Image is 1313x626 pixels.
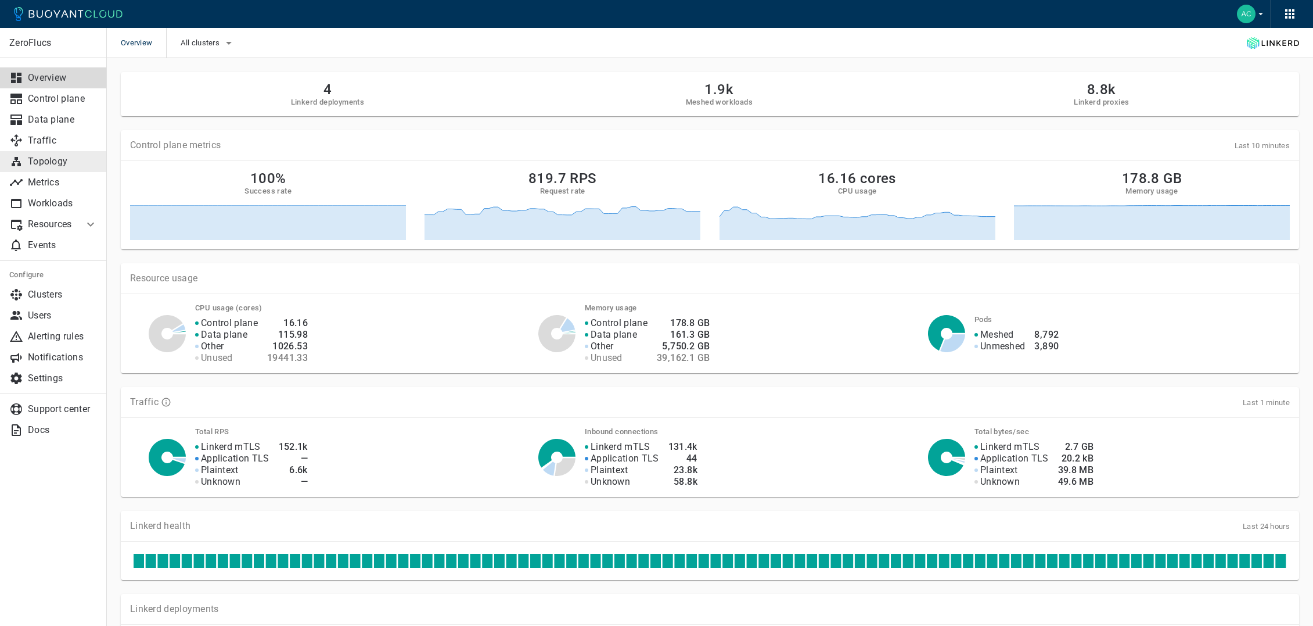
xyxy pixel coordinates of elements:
a: 819.7 RPSRequest rate [425,170,700,240]
p: Data plane [201,329,247,341]
span: All clusters [181,38,222,48]
h2: 178.8 GB [1122,170,1182,187]
span: Last 10 minutes [1235,141,1290,150]
p: Unused [591,352,623,364]
h4: 20.2 kB [1058,453,1094,464]
p: Settings [28,373,98,384]
p: Data plane [591,329,637,341]
p: Notifications [28,352,98,363]
h4: 16.16 [267,317,308,329]
p: Application TLS [591,453,659,464]
a: 16.16 coresCPU usage [720,170,995,240]
p: Support center [28,403,98,415]
h4: 152.1k [279,441,308,453]
p: Traffic [130,396,159,408]
h4: 39,162.1 GB [657,352,710,364]
p: Unknown [980,476,1020,488]
p: Workloads [28,198,98,209]
p: Metrics [28,177,98,188]
h2: 1.9k [686,81,753,98]
p: Linkerd mTLS [980,441,1040,453]
p: Unmeshed [980,341,1025,352]
p: Application TLS [980,453,1049,464]
p: Plaintext [201,464,239,476]
p: ZeroFlucs [9,37,97,49]
p: Control plane metrics [130,139,221,151]
h4: 23.8k [668,464,697,476]
p: Application TLS [201,453,269,464]
h5: Request rate [540,187,585,196]
p: Events [28,239,98,251]
p: Plaintext [980,464,1018,476]
p: Docs [28,424,98,436]
p: Other [201,341,224,352]
p: Data plane [28,114,98,126]
img: Accounts Payable [1237,5,1256,23]
h2: 819.7 RPS [528,170,597,187]
span: Overview [121,28,166,58]
p: Linkerd mTLS [201,441,261,453]
h5: Meshed workloads [686,98,753,107]
h4: — [279,453,308,464]
p: Plaintext [591,464,628,476]
h4: 178.8 GB [657,317,710,329]
p: Resources [28,219,74,230]
p: Linkerd mTLS [591,441,650,453]
h4: 1026.53 [267,341,308,352]
p: Control plane [28,93,98,105]
h4: 115.98 [267,329,308,341]
h2: 4 [291,81,365,98]
a: 178.8 GBMemory usage [1014,170,1290,240]
svg: TLS data is compiled from traffic seen by Linkerd proxies. RPS and TCP bytes reflect both inbound... [161,397,171,407]
h4: 58.8k [668,476,697,488]
p: Other [591,341,614,352]
a: 100%Success rate [130,170,406,240]
p: Traffic [28,135,98,146]
p: Unknown [201,476,240,488]
p: Control plane [201,317,258,329]
h5: Memory usage [1125,187,1178,196]
h4: 49.6 MB [1058,476,1094,488]
h5: Configure [9,270,98,280]
p: Linkerd deployments [130,603,219,615]
h4: 44 [668,453,697,464]
h4: 19441.33 [267,352,308,364]
p: Unused [201,352,233,364]
h5: Linkerd deployments [291,98,365,107]
h4: 5,750.2 GB [657,341,710,352]
h4: 3,890 [1034,341,1059,352]
h4: 8,792 [1034,329,1059,341]
p: Resource usage [130,273,1290,284]
span: Last 1 minute [1243,398,1290,407]
p: Clusters [28,289,98,301]
h2: 8.8k [1074,81,1129,98]
h5: Success rate [244,187,292,196]
h4: 161.3 GB [657,329,710,341]
p: Alerting rules [28,331,98,342]
h2: 100% [250,170,286,187]
p: Topology [28,156,98,167]
h2: 16.16 cores [818,170,895,187]
h4: 2.7 GB [1058,441,1094,453]
h5: Linkerd proxies [1074,98,1129,107]
h5: CPU usage [838,187,877,196]
p: Overview [28,72,98,84]
h4: 39.8 MB [1058,464,1094,476]
span: Last 24 hours [1243,522,1290,531]
button: All clusters [181,34,236,52]
h4: 131.4k [668,441,697,453]
p: Meshed [980,329,1014,341]
p: Linkerd health [130,520,190,532]
h4: — [279,476,308,488]
p: Unknown [591,476,630,488]
p: Control plane [591,317,647,329]
h4: 6.6k [279,464,308,476]
p: Users [28,310,98,321]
